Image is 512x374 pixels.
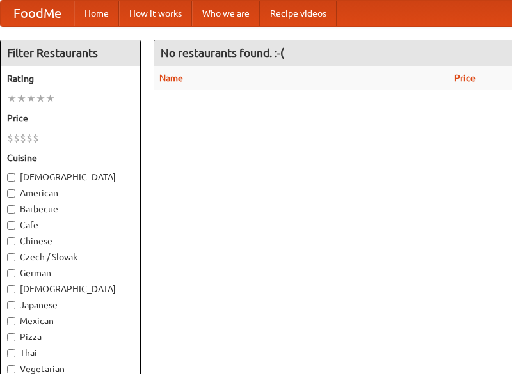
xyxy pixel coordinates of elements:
label: Thai [7,347,134,359]
li: ★ [36,91,45,105]
label: Mexican [7,315,134,327]
a: How it works [119,1,192,26]
input: Chinese [7,237,15,245]
a: Who we are [192,1,260,26]
a: FoodMe [1,1,74,26]
input: Barbecue [7,205,15,214]
input: Czech / Slovak [7,253,15,261]
h4: Filter Restaurants [1,40,140,66]
li: $ [20,131,26,145]
input: Vegetarian [7,365,15,373]
label: Pizza [7,331,134,343]
a: Name [159,73,183,83]
li: ★ [17,91,26,105]
input: German [7,269,15,277]
li: ★ [26,91,36,105]
h5: Price [7,112,134,125]
label: [DEMOGRAPHIC_DATA] [7,171,134,183]
input: Cafe [7,221,15,230]
ng-pluralize: No restaurants found. :-( [161,47,284,59]
h5: Cuisine [7,152,134,164]
label: Barbecue [7,203,134,215]
a: Recipe videos [260,1,337,26]
input: [DEMOGRAPHIC_DATA] [7,285,15,293]
label: German [7,267,134,279]
h5: Rating [7,72,134,85]
input: Japanese [7,301,15,309]
input: Mexican [7,317,15,325]
label: Chinese [7,235,134,247]
label: [DEMOGRAPHIC_DATA] [7,283,134,295]
input: Thai [7,349,15,357]
label: Cafe [7,219,134,231]
li: $ [33,131,39,145]
input: Pizza [7,333,15,341]
a: Price [454,73,476,83]
li: ★ [45,91,55,105]
label: Czech / Slovak [7,251,134,263]
li: $ [7,131,13,145]
input: [DEMOGRAPHIC_DATA] [7,173,15,182]
label: American [7,187,134,199]
input: American [7,189,15,198]
label: Japanese [7,299,134,311]
li: $ [13,131,20,145]
li: ★ [7,91,17,105]
a: Home [74,1,119,26]
li: $ [26,131,33,145]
